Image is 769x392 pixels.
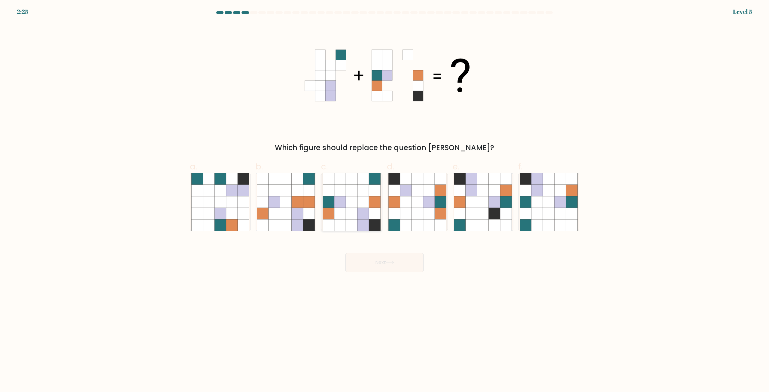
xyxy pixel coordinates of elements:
[518,161,522,172] span: f.
[453,161,459,172] span: e.
[345,253,424,272] button: Next
[256,161,263,172] span: b.
[321,161,328,172] span: c.
[387,161,394,172] span: d.
[17,7,28,16] div: 2:25
[733,7,752,16] div: Level 5
[193,142,576,153] div: Which figure should replace the question [PERSON_NAME]?
[190,161,197,172] span: a.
